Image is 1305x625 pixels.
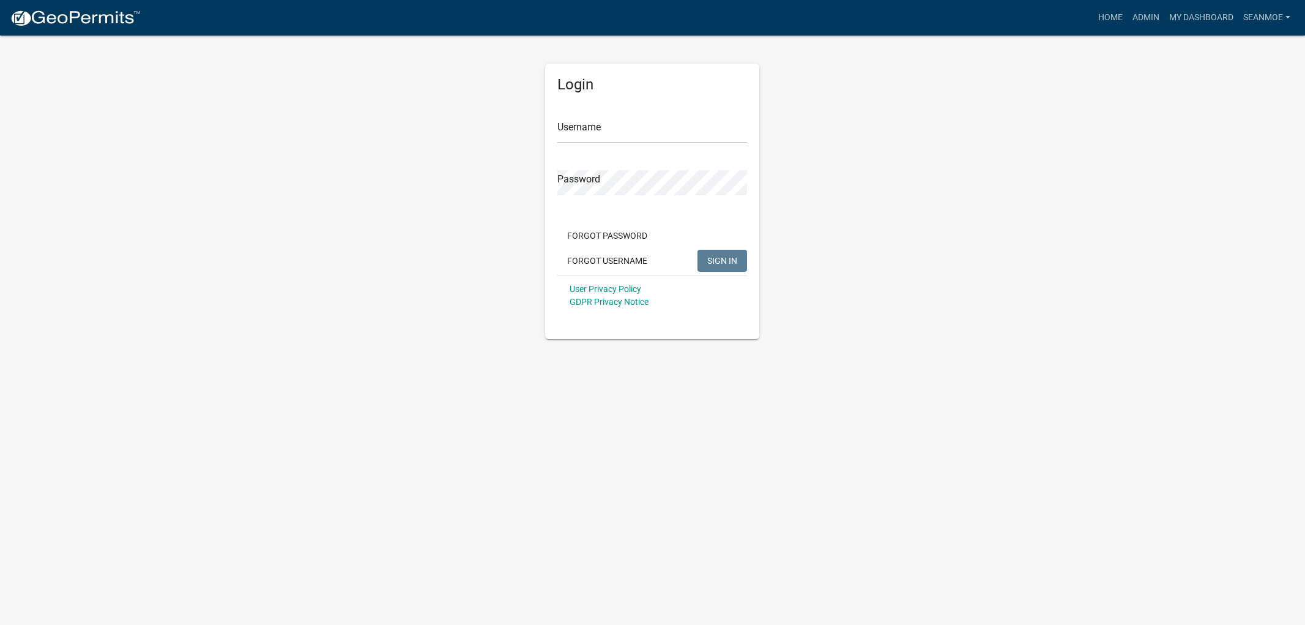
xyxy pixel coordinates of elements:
[557,250,657,272] button: Forgot Username
[697,250,747,272] button: SIGN IN
[570,284,641,294] a: User Privacy Policy
[1164,6,1238,29] a: My Dashboard
[1093,6,1128,29] a: Home
[557,76,747,94] h5: Login
[570,297,649,307] a: GDPR Privacy Notice
[1238,6,1295,29] a: SeanMoe
[557,225,657,247] button: Forgot Password
[707,255,737,265] span: SIGN IN
[1128,6,1164,29] a: Admin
